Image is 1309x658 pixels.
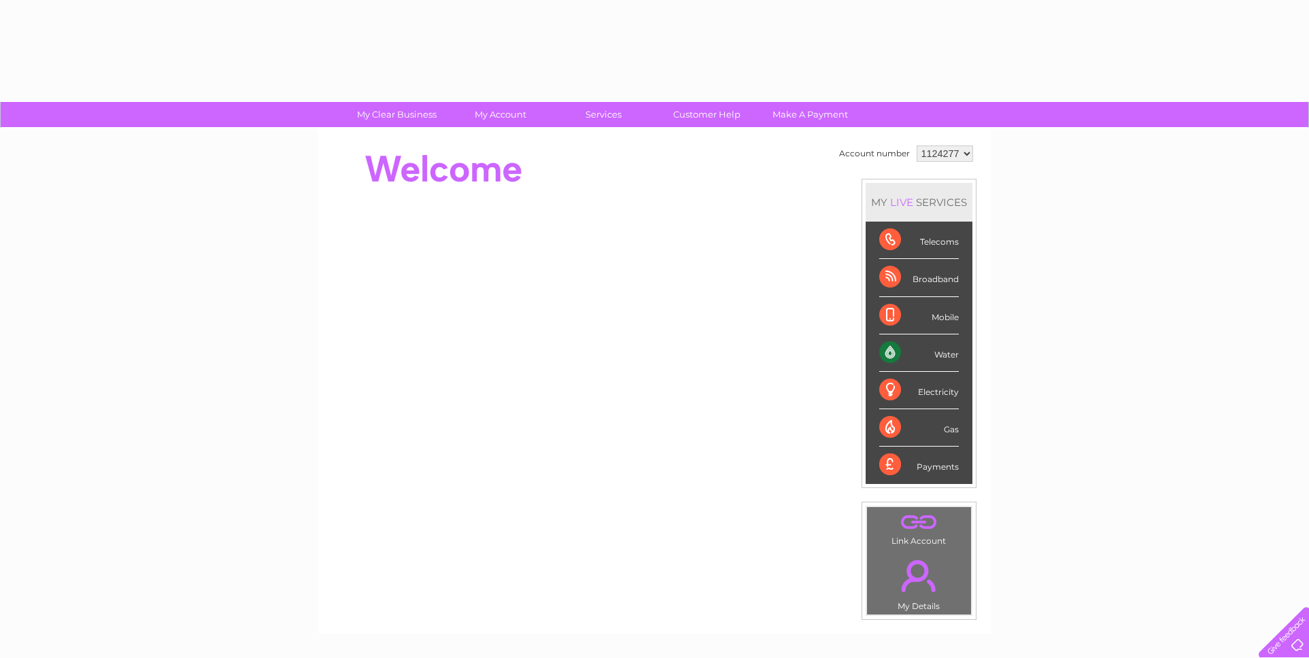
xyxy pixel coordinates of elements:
div: Mobile [879,297,959,334]
div: Payments [879,447,959,483]
td: Link Account [866,506,972,549]
td: Account number [836,142,913,165]
a: Services [547,102,660,127]
div: Telecoms [879,222,959,259]
a: . [870,552,968,600]
div: Broadband [879,259,959,296]
a: Customer Help [651,102,763,127]
a: My Account [444,102,556,127]
div: MY SERVICES [866,183,972,222]
td: My Details [866,549,972,615]
div: LIVE [887,196,916,209]
div: Gas [879,409,959,447]
div: Electricity [879,372,959,409]
a: My Clear Business [341,102,453,127]
div: Water [879,334,959,372]
a: Make A Payment [754,102,866,127]
a: . [870,510,968,534]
